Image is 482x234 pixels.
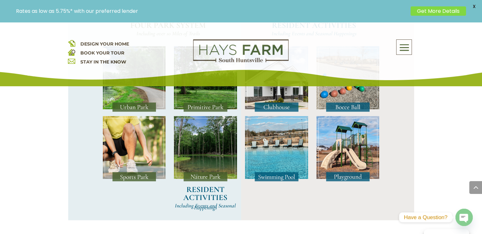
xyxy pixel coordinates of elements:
[16,8,407,14] p: Rates as low as 5.75%* with our preferred lender
[68,48,75,56] img: book your home tour
[103,116,166,182] img: Amenities_SportsPark
[174,205,237,211] h4: Including Events and Seasonal Happenings
[316,116,380,182] img: Amenities_Playground
[174,116,237,182] img: Amenities_NaturePark
[80,59,126,65] a: STAY IN THE KNOW
[68,39,75,47] img: design your home
[193,39,289,63] img: Logo
[245,116,308,182] img: Amenities_SwimmingPool
[193,58,289,64] a: hays farm homes huntsville development
[174,186,237,205] h2: RESIDENT ACTIVITIES
[80,50,124,56] a: BOOK YOUR TOUR
[469,2,479,11] span: X
[411,6,466,16] a: Get More Details
[80,41,129,47] a: DESIGN YOUR HOME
